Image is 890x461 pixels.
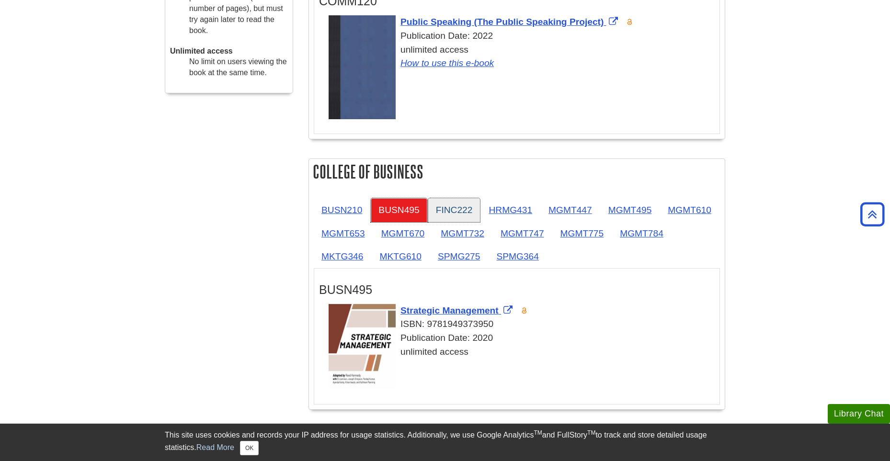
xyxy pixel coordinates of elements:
[601,198,660,222] a: MGMT495
[430,245,488,268] a: SPMG275
[400,17,604,27] span: Public Speaking (The Public Speaking Project)
[553,222,612,245] a: MGMT775
[329,331,715,345] div: Publication Date: 2020
[196,443,234,451] a: Read More
[534,429,542,436] sup: TM
[493,222,552,245] a: MGMT747
[329,43,715,71] div: unlimited access
[329,29,715,43] div: Publication Date: 2022
[612,222,671,245] a: MGMT784
[400,58,494,68] a: How to use this e-book
[371,198,427,222] a: BUSN495
[314,198,370,222] a: BUSN210
[374,222,433,245] a: MGMT670
[165,429,725,455] div: This site uses cookies and records your IP address for usage statistics. Additionally, we use Goo...
[170,46,288,57] dt: Unlimited access
[428,198,480,222] a: FINC222
[319,283,715,297] h3: BUSN495
[329,304,396,390] img: Cover Art
[400,305,499,315] span: Strategic Management
[309,159,725,184] h2: College of Business
[240,441,259,455] button: Close
[329,345,715,359] div: unlimited access
[189,56,288,79] dd: No limit on users viewing the book at the same time.
[314,222,373,245] a: MGMT653
[489,245,547,268] a: SPMG364
[372,245,429,268] a: MKTG610
[433,222,492,245] a: MGMT732
[400,17,620,27] a: Link opens in new window
[481,198,540,222] a: HRMG431
[857,208,888,221] a: Back to Top
[329,317,715,331] div: ISBN: 9781949373950
[828,404,890,424] button: Library Chat
[541,198,600,222] a: MGMT447
[660,198,719,222] a: MGMT610
[329,15,396,119] img: Cover Art
[626,18,633,26] img: Open Access
[587,429,595,436] sup: TM
[314,245,371,268] a: MKTG346
[400,305,515,315] a: Link opens in new window
[521,307,528,315] img: Open Access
